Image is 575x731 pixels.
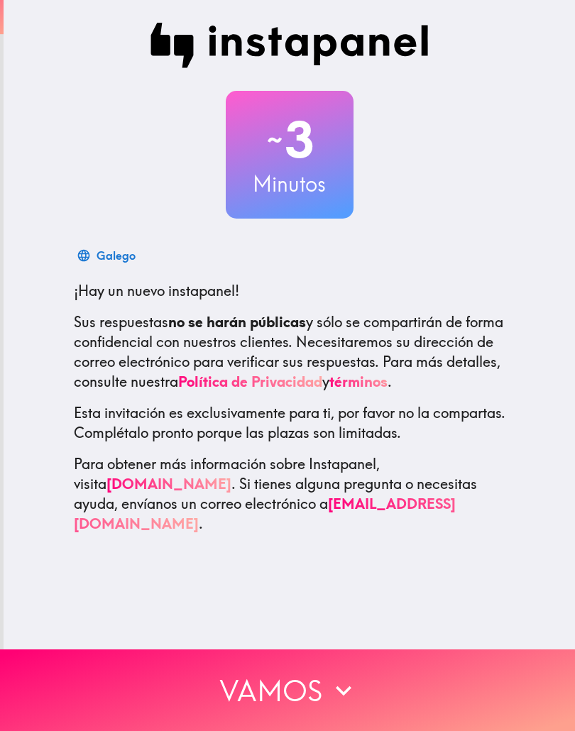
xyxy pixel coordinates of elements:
[265,119,285,161] span: ~
[226,169,354,199] h3: Minutos
[226,111,354,169] h2: 3
[74,454,505,534] p: Para obtener más información sobre Instapanel, visita . Si tienes alguna pregunta o necesitas ayu...
[74,495,456,532] a: [EMAIL_ADDRESS][DOMAIN_NAME]
[168,313,306,331] b: no se harán públicas
[74,241,141,270] button: Galego
[106,475,231,493] a: [DOMAIN_NAME]
[178,373,322,390] a: Política de Privacidad
[329,373,388,390] a: términos
[150,23,429,68] img: Instapanel
[74,312,505,392] p: Sus respuestas y sólo se compartirán de forma confidencial con nuestros clientes. Necesitaremos s...
[97,246,136,265] div: Galego
[74,403,505,443] p: Esta invitación es exclusivamente para ti, por favor no la compartas. Complétalo pronto porque la...
[74,282,239,299] span: ¡Hay un nuevo instapanel!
